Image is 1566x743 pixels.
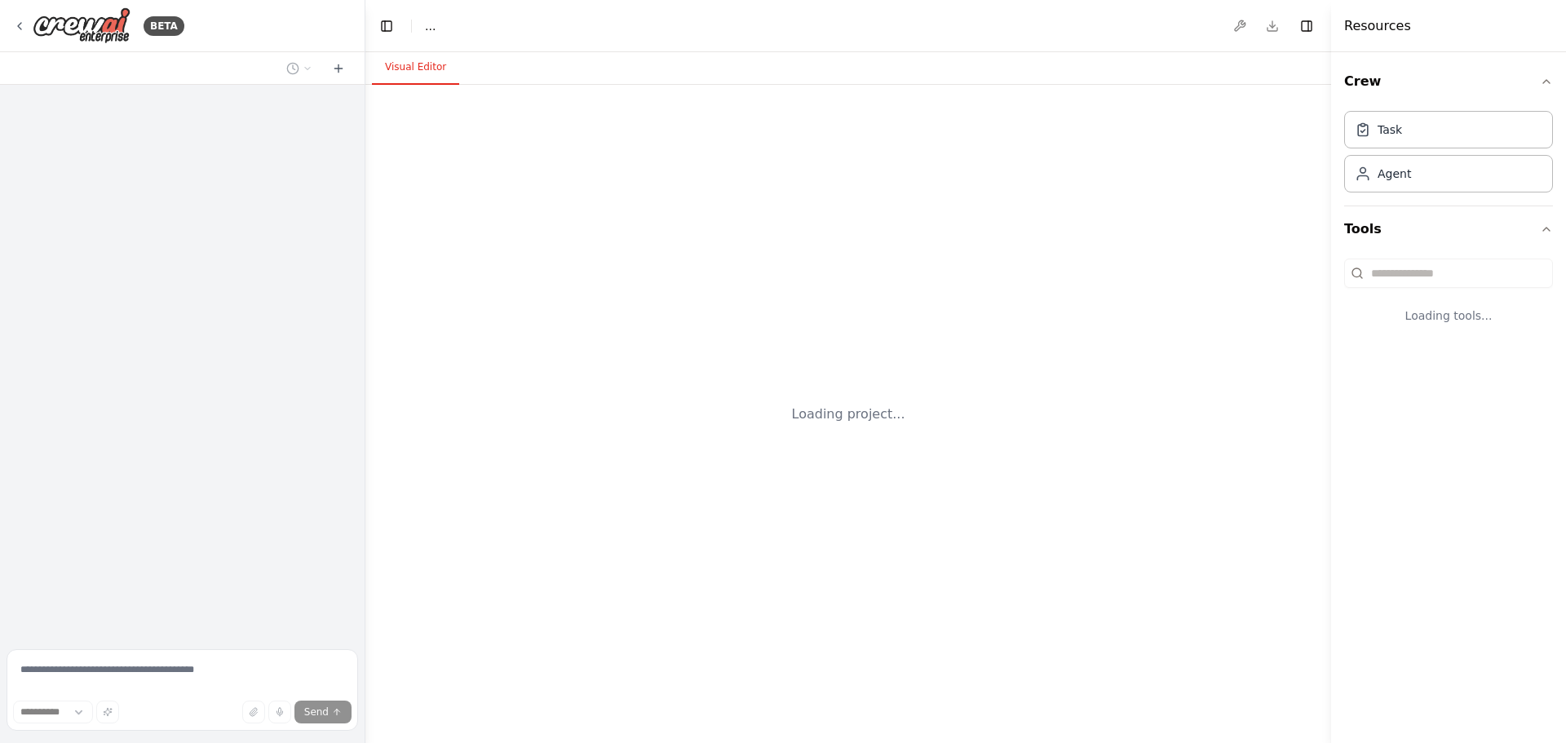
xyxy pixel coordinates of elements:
button: Hide left sidebar [375,15,398,38]
div: Task [1378,122,1402,138]
nav: breadcrumb [425,18,436,34]
div: Crew [1344,104,1553,206]
button: Hide right sidebar [1295,15,1318,38]
span: Send [304,705,329,719]
button: Start a new chat [325,59,352,78]
button: Send [294,701,352,723]
button: Crew [1344,59,1553,104]
button: Upload files [242,701,265,723]
button: Switch to previous chat [280,59,319,78]
div: Loading project... [792,405,905,424]
img: Logo [33,7,130,44]
div: BETA [144,16,184,36]
button: Click to speak your automation idea [268,701,291,723]
button: Tools [1344,206,1553,252]
div: Tools [1344,252,1553,350]
div: Agent [1378,166,1411,182]
button: Visual Editor [372,51,459,85]
div: Loading tools... [1344,294,1553,337]
span: ... [425,18,436,34]
button: Improve this prompt [96,701,119,723]
h4: Resources [1344,16,1411,36]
